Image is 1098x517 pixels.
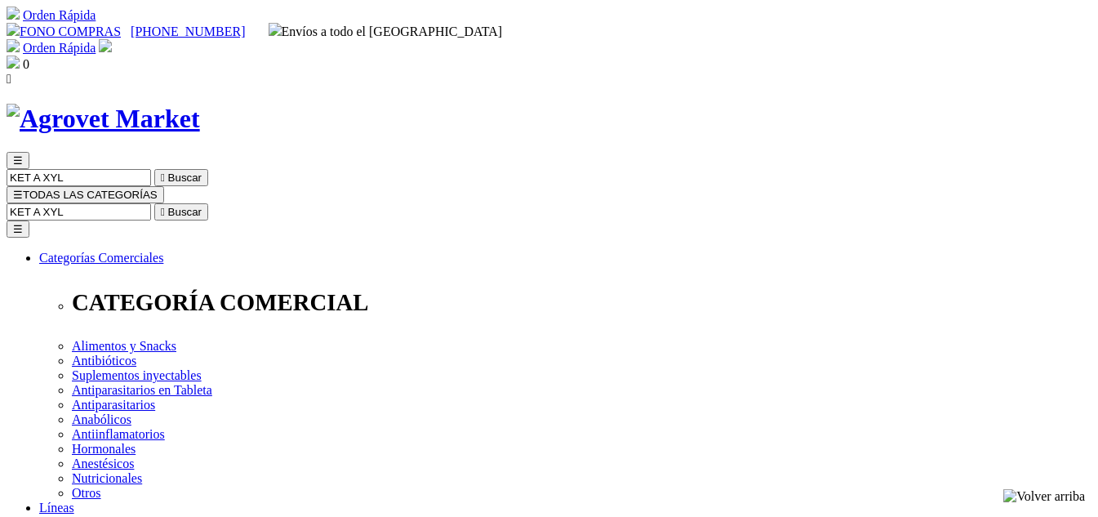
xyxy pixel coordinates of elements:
[154,169,208,186] button:  Buscar
[7,203,151,221] input: Buscar
[72,471,142,485] a: Nutricionales
[269,23,282,36] img: delivery-truck.svg
[13,189,23,201] span: ☰
[39,251,163,265] a: Categorías Comerciales
[7,186,164,203] button: ☰TODAS LAS CATEGORÍAS
[7,56,20,69] img: shopping-bag.svg
[39,501,74,515] a: Líneas
[7,39,20,52] img: shopping-cart.svg
[23,41,96,55] a: Orden Rápida
[72,427,165,441] a: Antiinflamatorios
[99,41,112,55] a: Acceda a su cuenta de cliente
[99,39,112,52] img: user.svg
[72,398,155,412] a: Antiparasitarios
[7,23,20,36] img: phone.svg
[72,383,212,397] a: Antiparasitarios en Tableta
[7,7,20,20] img: shopping-cart.svg
[72,339,176,353] a: Alimentos y Snacks
[168,206,202,218] span: Buscar
[168,172,202,184] span: Buscar
[72,368,202,382] a: Suplementos inyectables
[7,104,200,134] img: Agrovet Market
[72,412,131,426] a: Anabólicos
[161,172,165,184] i: 
[7,169,151,186] input: Buscar
[72,486,101,500] a: Otros
[7,152,29,169] button: ☰
[7,221,29,238] button: ☰
[269,25,503,38] span: Envíos a todo el [GEOGRAPHIC_DATA]
[23,8,96,22] a: Orden Rápida
[154,203,208,221] button:  Buscar
[72,354,136,368] a: Antibióticos
[1003,489,1085,504] img: Volver arriba
[72,442,136,456] a: Hormonales
[13,154,23,167] span: ☰
[23,57,29,71] span: 0
[131,25,245,38] a: [PHONE_NUMBER]
[7,25,121,38] a: FONO COMPRAS
[72,457,134,470] a: Anestésicos
[161,206,165,218] i: 
[7,72,11,86] i: 
[72,289,1091,316] p: CATEGORÍA COMERCIAL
